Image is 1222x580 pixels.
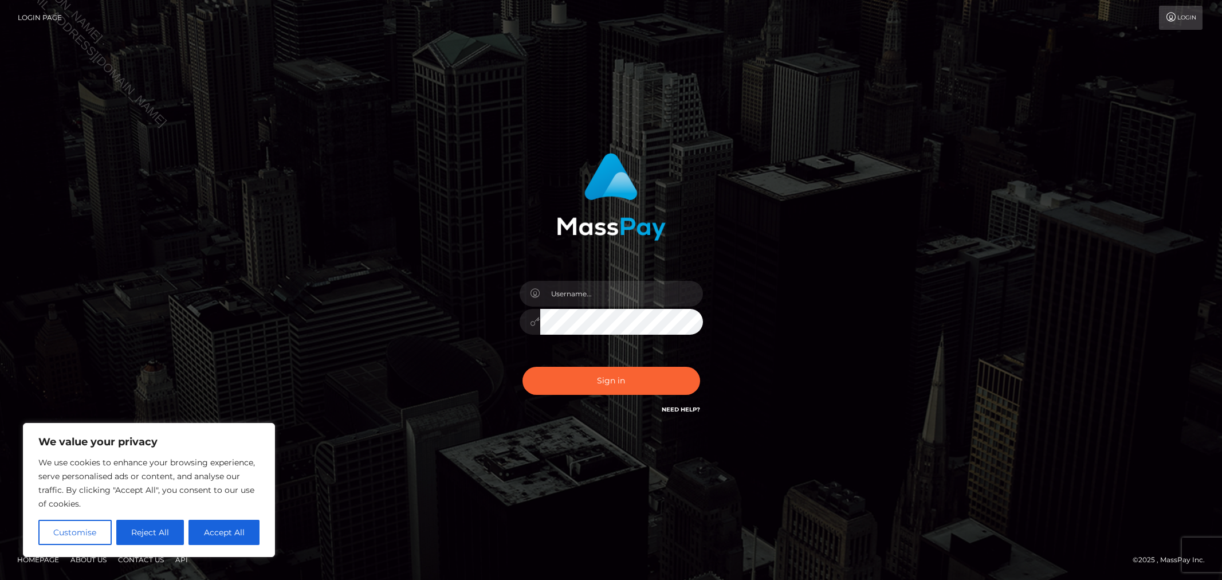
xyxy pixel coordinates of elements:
[113,551,168,569] a: Contact Us
[540,281,703,307] input: Username...
[38,520,112,545] button: Customise
[1133,554,1213,566] div: © 2025 , MassPay Inc.
[1159,6,1203,30] a: Login
[171,551,192,569] a: API
[38,435,260,449] p: We value your privacy
[38,456,260,511] p: We use cookies to enhance your browsing experience, serve personalised ads or content, and analys...
[66,551,111,569] a: About Us
[18,6,62,30] a: Login Page
[23,423,275,557] div: We value your privacy
[522,367,700,395] button: Sign in
[13,551,64,569] a: Homepage
[188,520,260,545] button: Accept All
[662,406,700,413] a: Need Help?
[557,153,666,241] img: MassPay Login
[116,520,184,545] button: Reject All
